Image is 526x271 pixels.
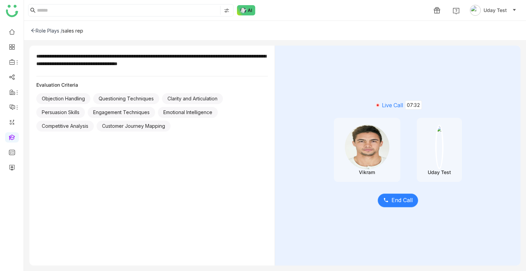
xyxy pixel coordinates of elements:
[93,93,159,104] div: Questioning Techniques
[36,93,90,104] div: Objection Handling
[286,100,510,110] div: Live Call
[224,8,229,13] img: search-type.svg
[470,5,481,16] img: avatar
[31,28,62,34] div: Role Plays /
[345,125,389,169] img: 68930212d8d78f14571aeecf
[453,8,460,14] img: help.svg
[468,5,518,16] button: Uday Test
[428,169,451,175] div: Uday Test
[359,169,375,175] div: Vikram
[36,121,94,132] div: Competitive Analysis
[378,194,418,207] button: End Call
[62,28,83,34] div: sales rep
[237,5,255,15] img: ask-buddy-normal.svg
[97,121,171,132] div: Customer Journey Mapping
[391,196,413,205] span: End Call
[88,107,155,118] div: Engagement Techniques
[484,7,507,14] span: Uday Test
[36,82,268,88] div: Evaluation Criteria
[6,5,18,17] img: logo
[435,125,443,169] img: 6851153c512bef77ea245893
[36,107,85,118] div: Persuasion Skills
[405,100,422,110] span: 07:32
[158,107,218,118] div: Emotional Intelligence
[374,101,382,109] img: live
[162,93,223,104] div: Clarity and Articulation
